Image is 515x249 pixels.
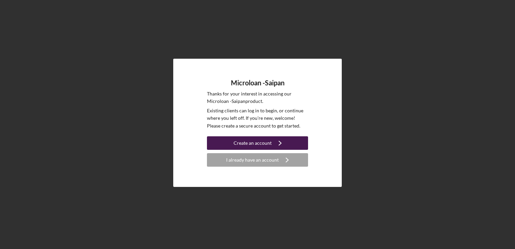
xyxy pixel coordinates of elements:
p: Existing clients can log in to begin, or continue where you left off. If you're new, welcome! Ple... [207,107,308,130]
button: I already have an account [207,153,308,167]
div: I already have an account [226,153,279,167]
div: Create an account [234,136,272,150]
h4: Microloan -Saipan [231,79,284,87]
p: Thanks for your interest in accessing our Microloan -Saipan product. [207,90,308,105]
button: Create an account [207,136,308,150]
a: Create an account [207,136,308,151]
